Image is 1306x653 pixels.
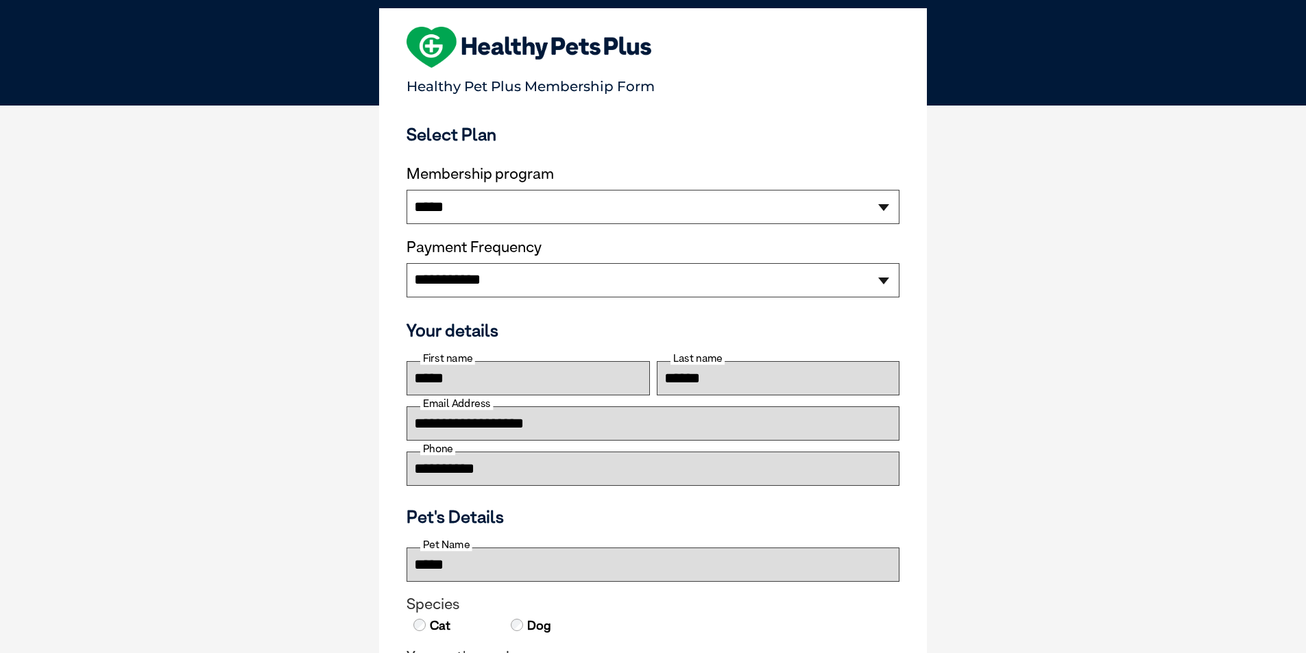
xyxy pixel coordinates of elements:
[407,320,899,341] h3: Your details
[670,352,725,365] label: Last name
[401,506,905,527] h3: Pet's Details
[420,397,493,410] label: Email Address
[420,352,475,365] label: First name
[407,72,899,95] p: Healthy Pet Plus Membership Form
[407,595,899,613] legend: Species
[407,27,651,68] img: heart-shape-hpp-logo-large.png
[407,238,542,256] label: Payment Frequency
[420,443,455,455] label: Phone
[407,124,899,145] h3: Select Plan
[407,165,899,183] label: Membership program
